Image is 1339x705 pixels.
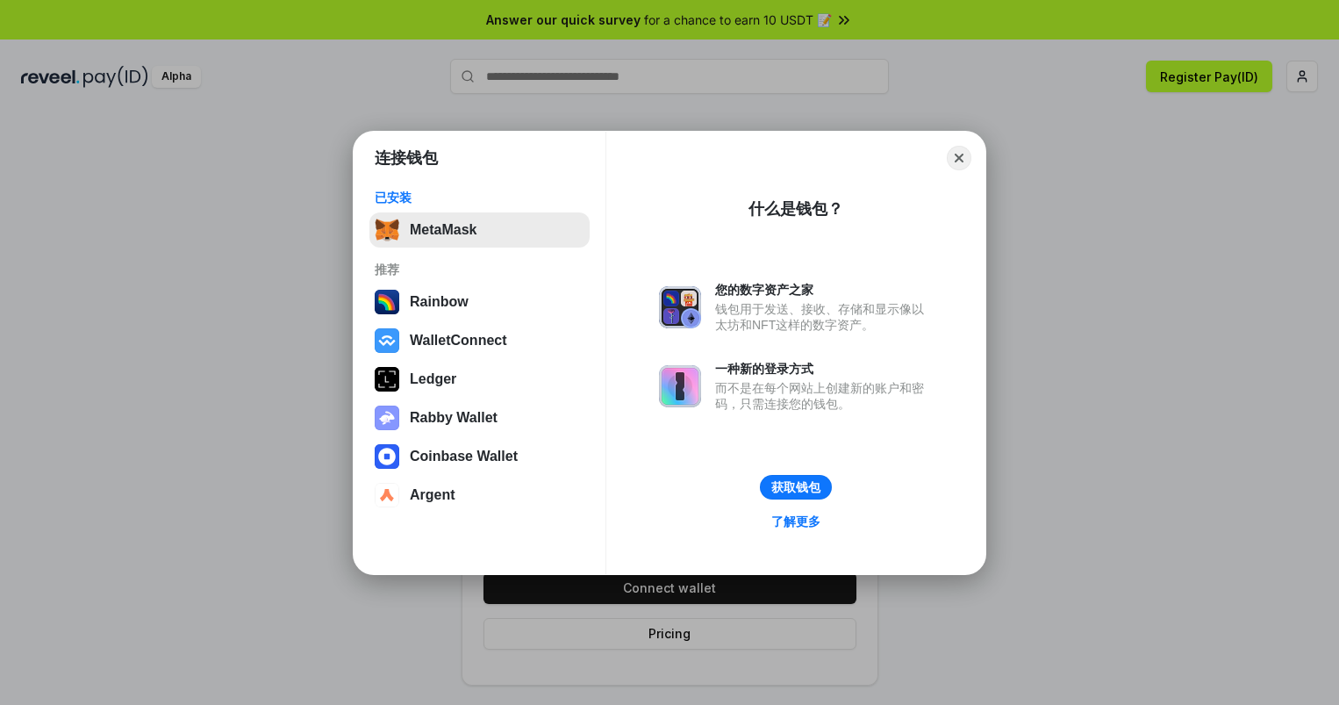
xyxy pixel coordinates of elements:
button: MetaMask [369,212,590,248]
img: svg+xml,%3Csvg%20width%3D%2228%22%20height%3D%2228%22%20viewBox%3D%220%200%2028%2028%22%20fill%3D... [375,483,399,507]
div: 而不是在每个网站上创建新的账户和密码，只需连接您的钱包。 [715,380,933,412]
img: svg+xml,%3Csvg%20width%3D%22120%22%20height%3D%22120%22%20viewBox%3D%220%200%20120%20120%22%20fil... [375,290,399,314]
img: svg+xml,%3Csvg%20fill%3D%22none%22%20height%3D%2233%22%20viewBox%3D%220%200%2035%2033%22%20width%... [375,218,399,242]
img: svg+xml,%3Csvg%20xmlns%3D%22http%3A%2F%2Fwww.w3.org%2F2000%2Fsvg%22%20fill%3D%22none%22%20viewBox... [659,365,701,407]
button: Ledger [369,362,590,397]
div: 钱包用于发送、接收、存储和显示像以太坊和NFT这样的数字资产。 [715,301,933,333]
div: 一种新的登录方式 [715,361,933,377]
div: WalletConnect [410,333,507,349]
img: svg+xml,%3Csvg%20xmlns%3D%22http%3A%2F%2Fwww.w3.org%2F2000%2Fsvg%22%20fill%3D%22none%22%20viewBox... [375,406,399,430]
div: 推荐 [375,262,584,277]
h1: 连接钱包 [375,147,438,169]
div: 您的数字资产之家 [715,282,933,298]
button: Close [947,146,971,170]
div: 了解更多 [771,514,820,529]
button: Argent [369,478,590,513]
div: Ledger [410,371,456,387]
button: Rabby Wallet [369,400,590,435]
button: WalletConnect [369,323,590,358]
div: 获取钱包 [771,479,820,495]
div: Coinbase Wallet [410,449,518,464]
div: 已安装 [375,190,584,205]
img: svg+xml,%3Csvg%20xmlns%3D%22http%3A%2F%2Fwww.w3.org%2F2000%2Fsvg%22%20width%3D%2228%22%20height%3... [375,367,399,392]
img: svg+xml,%3Csvg%20width%3D%2228%22%20height%3D%2228%22%20viewBox%3D%220%200%2028%2028%22%20fill%3D... [375,444,399,469]
div: Argent [410,487,455,503]
a: 了解更多 [761,510,831,533]
div: Rainbow [410,294,469,310]
div: 什么是钱包？ [748,198,843,219]
button: Coinbase Wallet [369,439,590,474]
button: 获取钱包 [760,475,832,500]
div: MetaMask [410,222,476,238]
img: svg+xml,%3Csvg%20width%3D%2228%22%20height%3D%2228%22%20viewBox%3D%220%200%2028%2028%22%20fill%3D... [375,328,399,353]
button: Rainbow [369,284,590,320]
img: svg+xml,%3Csvg%20xmlns%3D%22http%3A%2F%2Fwww.w3.org%2F2000%2Fsvg%22%20fill%3D%22none%22%20viewBox... [659,286,701,328]
div: Rabby Wallet [410,410,498,426]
